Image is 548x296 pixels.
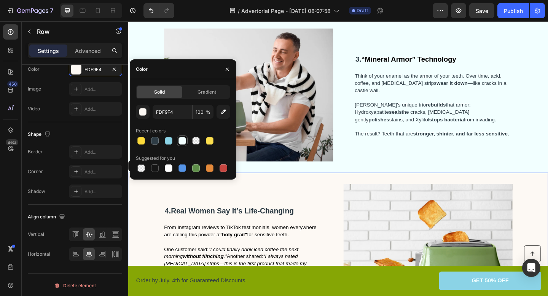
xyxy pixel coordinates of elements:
button: Delete element [28,280,122,292]
strong: GET 50% OFF [373,279,414,285]
strong: wear it down [335,64,369,70]
div: Video [28,105,40,112]
div: Open Intercom Messenger [522,259,540,277]
strong: rebuilds [323,88,345,94]
button: 7 [3,3,57,18]
div: Add... [84,169,120,175]
span: / [238,7,240,15]
div: Add... [84,106,120,113]
button: Publish [497,3,529,18]
p: Order by July. 4th for Guaranteed Discounts. [8,278,228,286]
span: One customer said: Another shared: [39,245,194,275]
span: [PERSON_NAME]’s unique trio that armor: Hydroxyapatite the cracks, [MEDICAL_DATA] gently stains, ... [246,88,400,110]
div: Undo/Redo [143,3,174,18]
div: Add... [84,149,120,156]
strong: seals [284,96,298,102]
div: Color [28,66,40,73]
strong: stops bacteria [327,104,365,110]
div: Image [28,86,41,92]
div: Beta [6,139,18,145]
div: Vertical [28,231,44,238]
strong: “holy grail" [99,229,129,235]
div: Align column [28,212,67,222]
iframe: Design area [128,21,548,296]
span: Think of your enamel as the armor of your teeth. Over time, acid, coffee, and [MEDICAL_DATA] stri... [246,56,411,78]
input: Eg: FFFFFF [153,105,192,119]
span: Gradient [198,89,216,95]
strong: Real Women Say It’s Life-Changing [46,202,180,211]
div: Recent colors [136,127,166,134]
div: Suggested for you [136,155,175,162]
span: The result? Teeth that are [246,119,414,126]
span: Advertorial Page - [DATE] 08:07:58 [241,7,331,15]
button: Save [469,3,494,18]
div: Row [10,154,22,161]
div: Publish [504,7,523,15]
div: Shadow [28,188,45,195]
span: 4. [40,202,46,211]
span: Draft [357,7,368,14]
span: 3. [247,37,253,46]
strong: stronger, shinier, and far less sensitive. [310,119,414,126]
div: Border [28,148,43,155]
div: Horizontal [28,251,50,258]
div: Shape [28,129,52,140]
div: Delete element [54,281,96,290]
div: Add... [84,86,120,93]
div: Add... [84,188,120,195]
i: “I always hated [MEDICAL_DATA] strips—this is the first product that made my smile .” [39,253,194,275]
p: Advanced [75,47,101,55]
span: Save [476,8,488,14]
span: From Instagram reviews to TikTok testimonials, women everywhere are calling this powder a for sen... [39,221,205,235]
a: GET 50% OFF [338,272,449,293]
i: “I could finally drink iced coffee the next morning .” [39,245,185,259]
span: % [206,109,210,116]
div: FDF9F4 [84,66,107,73]
p: 7 [50,6,53,15]
div: Corner [28,168,43,175]
strong: without flinching [59,253,104,259]
div: Color [136,66,148,73]
span: Solid [154,89,165,95]
p: Settings [38,47,59,55]
img: gempages_432750572815254551-e482b8d6-7abe-4a97-b54a-79c1ad70bbfa.webp [39,8,223,153]
strong: polishes [261,104,284,110]
p: Row [37,27,102,36]
strong: “Mineral Armor” Technology [253,37,357,46]
div: 450 [7,81,18,87]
